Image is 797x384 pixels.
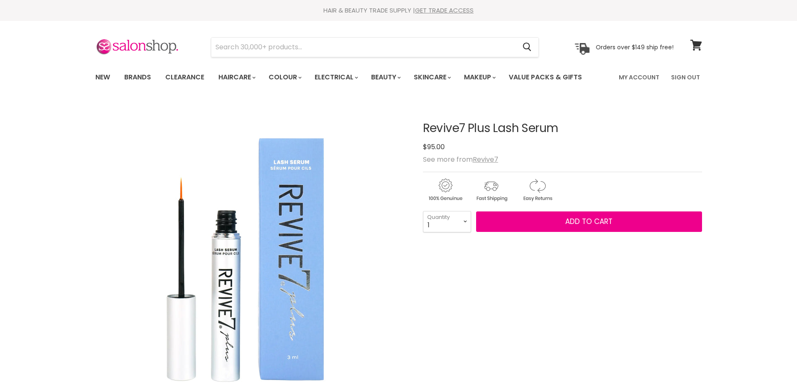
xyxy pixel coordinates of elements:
[85,65,712,89] nav: Main
[516,38,538,57] button: Search
[89,69,116,86] a: New
[515,177,559,203] img: returns.gif
[469,177,513,203] img: shipping.gif
[423,211,471,232] select: Quantity
[211,37,539,57] form: Product
[565,216,612,226] span: Add to cart
[89,65,601,89] ul: Main menu
[423,122,702,135] h1: Revive7 Plus Lash Serum
[262,69,307,86] a: Colour
[476,211,702,232] button: Add to cart
[423,177,467,203] img: genuine.gif
[407,69,456,86] a: Skincare
[118,69,157,86] a: Brands
[415,6,474,15] a: GET TRADE ACCESS
[423,155,498,164] span: See more from
[308,69,363,86] a: Electrical
[458,69,501,86] a: Makeup
[365,69,406,86] a: Beauty
[502,69,588,86] a: Value Packs & Gifts
[85,6,712,15] div: HAIR & BEAUTY TRADE SUPPLY |
[596,43,674,51] p: Orders over $149 ship free!
[666,69,705,86] a: Sign Out
[211,38,516,57] input: Search
[212,69,261,86] a: Haircare
[423,142,445,152] span: $95.00
[614,69,664,86] a: My Account
[473,155,498,164] a: Revive7
[159,69,210,86] a: Clearance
